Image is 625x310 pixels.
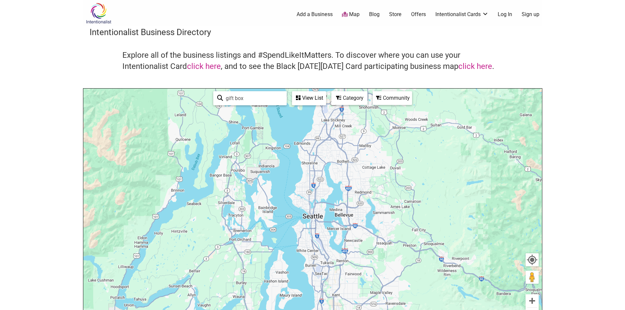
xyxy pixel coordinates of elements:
[389,11,402,18] a: Store
[373,91,412,105] div: Filter by Community
[297,11,333,18] a: Add a Business
[526,294,539,307] button: Zoom in
[90,26,536,38] h3: Intentionalist Business Directory
[187,62,221,71] a: click here
[213,91,287,105] div: Type to search and filter
[526,271,539,284] button: Drag Pegman onto the map to open Street View
[223,92,283,105] input: Type to find and filter...
[373,92,411,104] div: Community
[342,11,360,18] a: Map
[498,11,512,18] a: Log In
[332,92,367,104] div: Category
[526,253,539,266] button: Your Location
[83,3,114,24] img: Intentionalist
[369,11,380,18] a: Blog
[293,92,325,104] div: View List
[331,91,367,105] div: Filter by category
[292,91,326,105] div: See a list of the visible businesses
[122,50,503,72] h4: Explore all of the business listings and #SpendLikeItMatters. To discover where you can use your ...
[435,11,489,18] a: Intentionalist Cards
[411,11,426,18] a: Offers
[522,11,539,18] a: Sign up
[458,62,492,71] a: click here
